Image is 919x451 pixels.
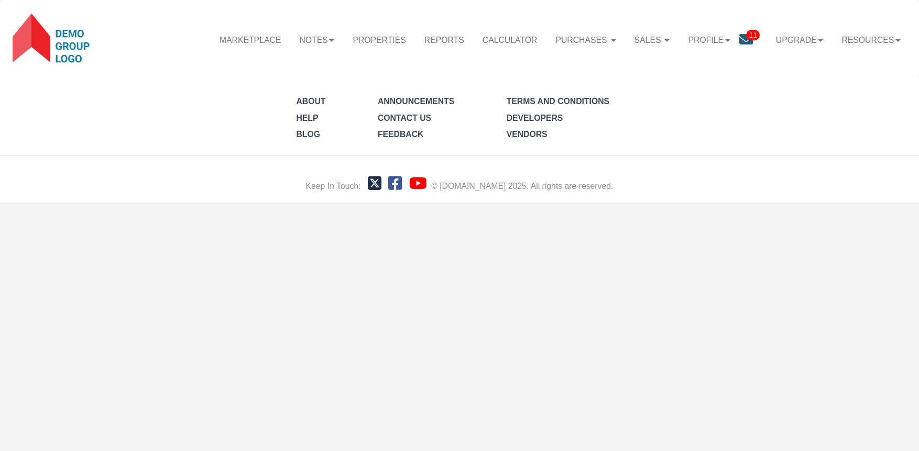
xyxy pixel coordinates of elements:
a: Notes [290,26,344,55]
div: © [DOMAIN_NAME] 2025. All rights are reserved. [431,181,613,193]
a: Marketplace [210,26,290,55]
img: 577144 [9,10,95,66]
a: Blog [296,130,320,139]
a: Help [296,114,318,122]
a: 11 [739,26,767,57]
a: Developers [507,114,563,122]
a: Profile [679,26,739,55]
div: Keep In Touch: [306,181,361,193]
a: Calculator [473,26,546,55]
a: Reports [415,26,473,55]
span: 11 [746,30,760,40]
a: Vendors [507,130,548,139]
a: Announcements [378,97,454,106]
a: Terms and Conditions [507,97,610,106]
a: Resources [833,26,910,55]
a: Feedback [378,130,424,139]
a: Sales [625,26,679,55]
a: About [296,97,325,106]
a: Upgrade [767,26,833,55]
a: Contact Us [378,114,431,122]
a: Purchases [546,26,625,55]
a: Properties [344,26,415,55]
